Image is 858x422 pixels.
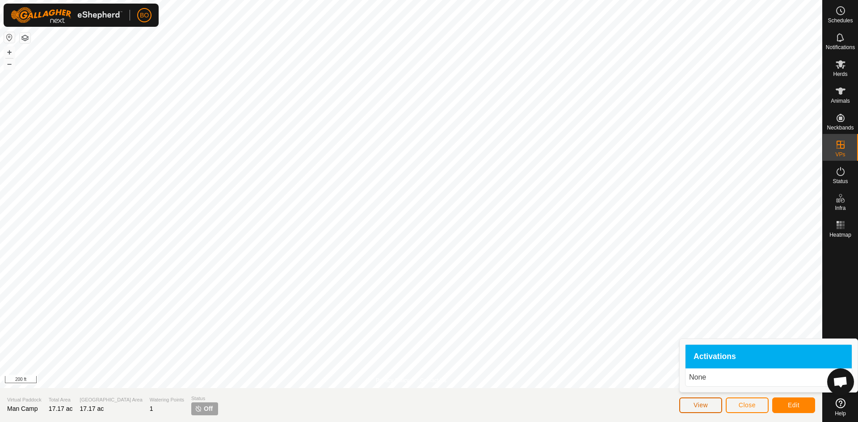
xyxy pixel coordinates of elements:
[80,396,143,404] span: [GEOGRAPHIC_DATA] Area
[827,125,854,130] span: Neckbands
[150,396,184,404] span: Watering Points
[739,401,756,409] span: Close
[4,58,15,69] button: –
[679,397,722,413] button: View
[49,396,73,404] span: Total Area
[788,401,799,409] span: Edit
[694,401,708,409] span: View
[20,33,30,43] button: Map Layers
[689,372,848,383] p: None
[831,98,850,104] span: Animals
[4,32,15,43] button: Reset Map
[835,411,846,416] span: Help
[150,405,153,412] span: 1
[835,205,845,211] span: Infra
[140,11,149,20] span: BO
[772,397,815,413] button: Edit
[829,232,851,238] span: Heatmap
[7,405,38,412] span: Man Camp
[827,368,854,395] div: Open chat
[826,45,855,50] span: Notifications
[726,397,769,413] button: Close
[11,7,122,23] img: Gallagher Logo
[376,376,409,384] a: Privacy Policy
[4,47,15,58] button: +
[823,395,858,420] a: Help
[49,405,73,412] span: 17.17 ac
[204,404,213,414] span: Off
[7,396,42,404] span: Virtual Paddock
[835,152,845,157] span: VPs
[420,376,446,384] a: Contact Us
[833,179,848,184] span: Status
[828,18,853,23] span: Schedules
[191,395,218,402] span: Status
[195,405,202,412] img: turn-off
[833,71,847,77] span: Herds
[80,405,104,412] span: 17.17 ac
[694,353,736,361] span: Activations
